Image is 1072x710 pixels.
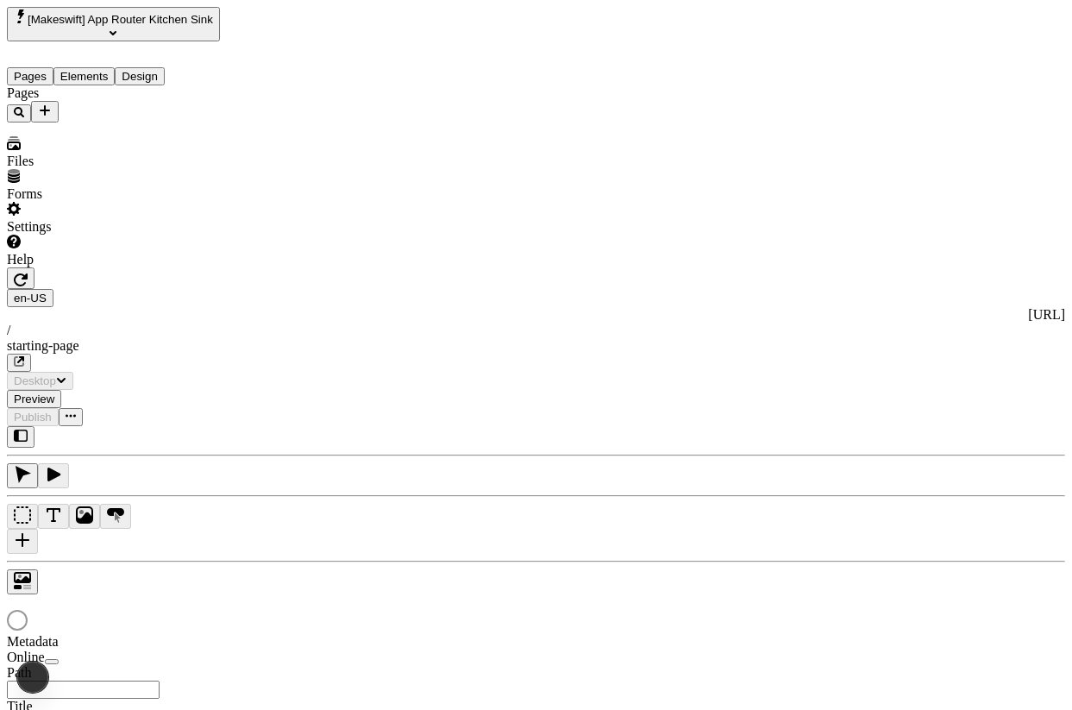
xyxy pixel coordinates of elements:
div: starting-page [7,338,1065,354]
div: / [7,323,1065,338]
div: Metadata [7,634,214,650]
span: Preview [14,393,54,405]
div: [URL] [7,307,1065,323]
span: en-US [14,292,47,305]
button: Select site [7,7,220,41]
div: Help [7,252,246,267]
button: Add new [31,101,59,123]
button: Elements [53,67,116,85]
button: Text [38,504,69,529]
span: Online [7,650,45,664]
span: [Makeswift] App Router Kitchen Sink [28,13,213,26]
span: Desktop [14,374,56,387]
button: Publish [7,408,59,426]
div: Pages [7,85,246,101]
span: Path [7,665,31,680]
div: Settings [7,219,246,235]
div: Forms [7,186,246,202]
button: Image [69,504,100,529]
button: Box [7,504,38,529]
div: Files [7,154,246,169]
button: Desktop [7,372,73,390]
button: Open locale picker [7,289,53,307]
button: Pages [7,67,53,85]
button: Button [100,504,131,529]
button: Preview [7,390,61,408]
button: Design [115,67,165,85]
span: Publish [14,411,52,424]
